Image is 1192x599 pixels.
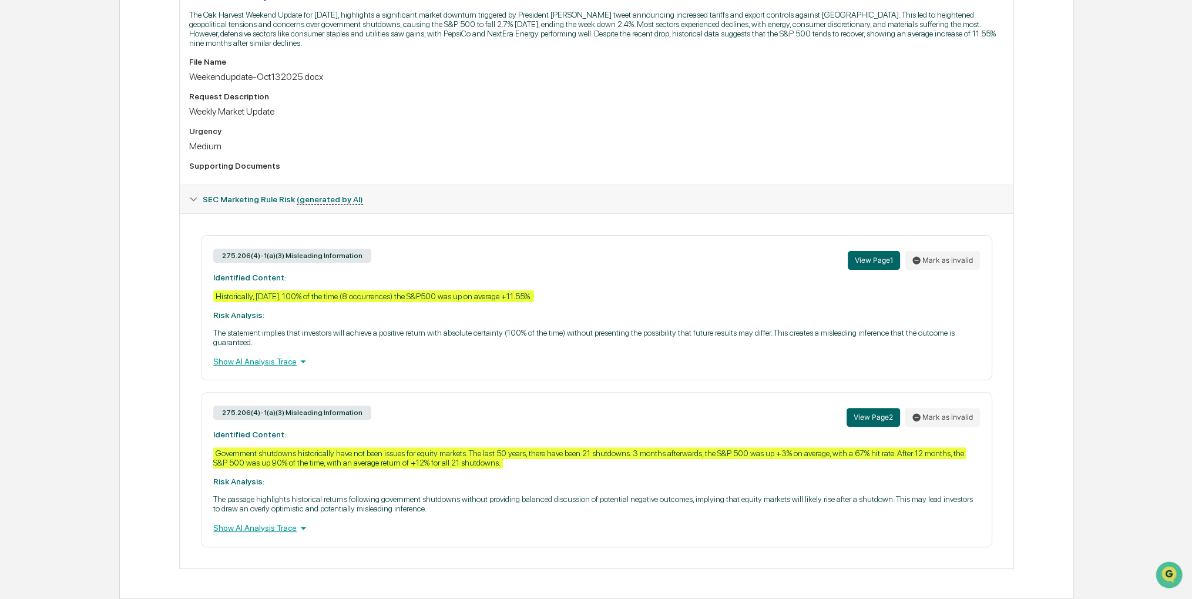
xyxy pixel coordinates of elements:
strong: Risk Analysis: [213,477,264,486]
span: SEC Marketing Rule Risk [203,195,363,204]
span: Attestations [97,208,146,220]
div: Historically, [DATE], 100% of the time (8 occurrences) the S&P500 was up on average +11.55%. [213,290,534,302]
p: The statement implies that investors will achieve a positive return with absolute certainty (100%... [213,328,979,347]
button: Mark as invalid [905,251,980,270]
img: 1746055101610-c473b297-6a78-478c-a979-82029cc54cd1 [12,89,33,111]
div: 🖐️ [12,209,21,219]
div: We're available if you need us! [53,101,162,111]
button: See all [182,128,214,142]
span: Data Lookup [23,230,74,242]
div: 🔎 [12,232,21,241]
div: Supporting Documents [189,161,1003,170]
a: 🖐️Preclearance [7,203,80,225]
div: Government shutdowns historically have not been issues for equity markets. The last 50 years, the... [213,447,966,469]
div: 275.206(4)-1(a)(3) Misleading Information [213,406,371,420]
a: 🗄️Attestations [80,203,150,225]
button: View Page1 [848,251,900,270]
strong: Risk Analysis: [213,310,264,320]
button: View Page2 [847,408,900,427]
div: SEC Marketing Rule Risk (generated by AI) [180,185,1013,213]
p: How can we help? [12,24,214,43]
div: Show AI Analysis Trace [213,521,979,534]
a: 🔎Data Lookup [7,226,79,247]
p: The passage highlights historical returns following government shutdowns without providing balanc... [213,494,979,513]
div: Start new chat [53,89,193,101]
div: Urgency [189,126,1003,136]
div: File Name [189,57,1003,66]
div: Request Description [189,92,1003,101]
strong: Identified Content: [213,430,286,439]
img: 8933085812038_c878075ebb4cc5468115_72.jpg [25,89,46,111]
span: Pylon [117,259,142,268]
span: • [98,159,102,169]
p: The Oak Harvest Weekend Update for [DATE], highlights a significant market downturn triggered by ... [189,10,1003,48]
button: Start new chat [200,93,214,107]
img: Sigrid Alegria [12,148,31,167]
div: Medium [189,140,1003,152]
div: Weekendupdate-Oct132025.docx [189,71,1003,82]
u: (generated by AI) [297,195,363,205]
strong: Identified Content: [213,273,286,282]
span: [DATE] [104,159,128,169]
span: [PERSON_NAME] [36,159,95,169]
button: Mark as invalid [905,408,980,427]
div: Weekly Market Update [189,106,1003,117]
iframe: Open customer support [1154,560,1186,592]
div: Document Summary (generated by AI) [180,213,1013,568]
a: Powered byPylon [83,259,142,268]
div: Past conversations [12,130,79,139]
div: 🗄️ [85,209,95,219]
div: 275.206(4)-1(a)(3) Misleading Information [213,249,371,263]
span: Preclearance [23,208,76,220]
div: Show AI Analysis Trace [213,355,979,368]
